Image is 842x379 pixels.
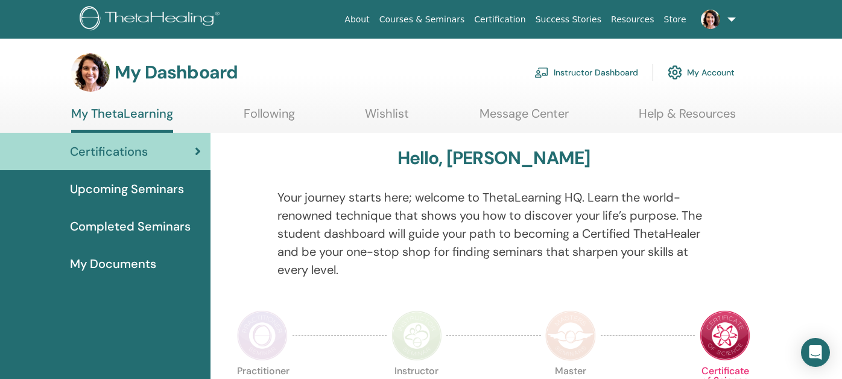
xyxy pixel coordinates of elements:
[70,255,156,273] span: My Documents
[71,106,173,133] a: My ThetaLearning
[801,338,830,367] div: Open Intercom Messenger
[545,310,596,361] img: Master
[659,8,691,31] a: Store
[237,310,288,361] img: Practitioner
[115,62,238,83] h3: My Dashboard
[469,8,530,31] a: Certification
[397,147,590,169] h3: Hello, [PERSON_NAME]
[701,10,720,29] img: default.jpg
[70,217,191,235] span: Completed Seminars
[668,62,682,83] img: cog.svg
[700,310,750,361] img: Certificate of Science
[639,106,736,130] a: Help & Resources
[340,8,374,31] a: About
[70,142,148,161] span: Certifications
[365,106,409,130] a: Wishlist
[244,106,295,130] a: Following
[534,67,549,78] img: chalkboard-teacher.svg
[534,59,638,86] a: Instructor Dashboard
[375,8,470,31] a: Courses & Seminars
[70,180,184,198] span: Upcoming Seminars
[391,310,442,361] img: Instructor
[531,8,606,31] a: Success Stories
[480,106,569,130] a: Message Center
[277,188,710,279] p: Your journey starts here; welcome to ThetaLearning HQ. Learn the world-renowned technique that sh...
[71,53,110,92] img: default.jpg
[80,6,224,33] img: logo.png
[668,59,735,86] a: My Account
[606,8,659,31] a: Resources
